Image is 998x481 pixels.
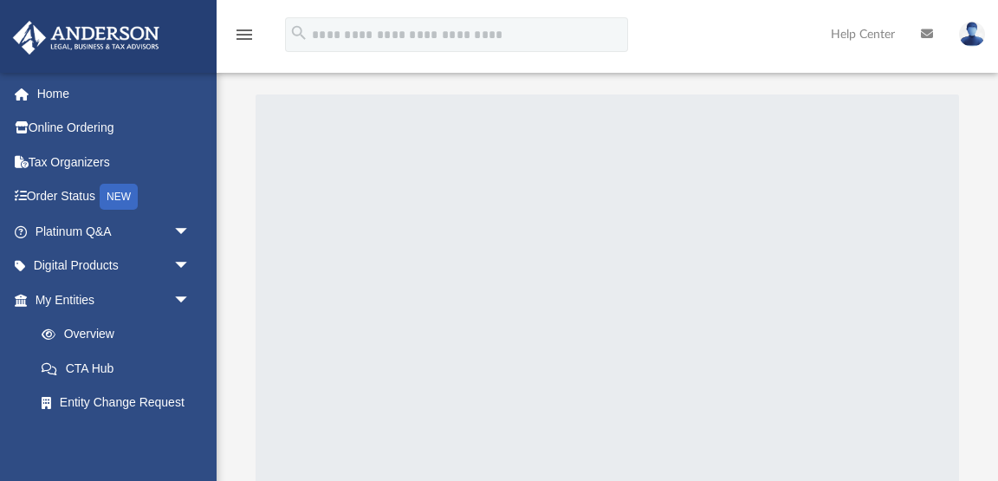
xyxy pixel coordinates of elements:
a: Online Ordering [12,111,217,146]
a: Entity Change Request [24,386,217,420]
a: Tax Organizers [12,145,217,179]
span: arrow_drop_down [173,214,208,250]
span: arrow_drop_down [173,249,208,284]
a: Digital Productsarrow_drop_down [12,249,217,283]
i: search [289,23,308,42]
a: Overview [24,317,217,352]
div: NEW [100,184,138,210]
a: Platinum Q&Aarrow_drop_down [12,214,217,249]
img: Anderson Advisors Platinum Portal [8,21,165,55]
a: Binder Walkthrough [24,419,217,454]
a: Home [12,76,217,111]
a: menu [234,33,255,45]
a: Order StatusNEW [12,179,217,215]
i: menu [234,24,255,45]
a: CTA Hub [24,351,217,386]
img: User Pic [959,22,985,47]
a: My Entitiesarrow_drop_down [12,283,217,317]
span: arrow_drop_down [173,283,208,318]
